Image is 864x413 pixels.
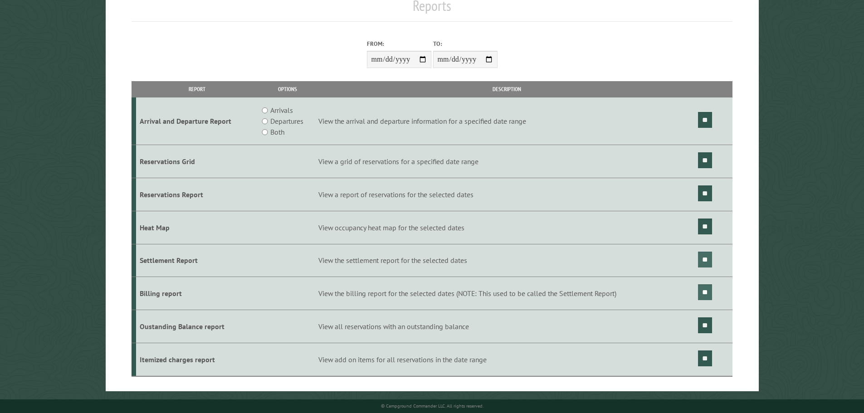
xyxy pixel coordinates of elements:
[367,39,431,48] label: From:
[317,81,697,97] th: Description
[136,244,258,277] td: Settlement Report
[136,310,258,343] td: Oustanding Balance report
[317,97,697,145] td: View the arrival and departure information for a specified date range
[136,97,258,145] td: Arrival and Departure Report
[381,403,483,409] small: © Campground Commander LLC. All rights reserved.
[317,343,697,376] td: View add on items for all reservations in the date range
[270,105,293,116] label: Arrivals
[317,277,697,310] td: View the billing report for the selected dates (NOTE: This used to be called the Settlement Report)
[136,81,258,97] th: Report
[317,211,697,244] td: View occupancy heat map for the selected dates
[317,145,697,178] td: View a grid of reservations for a specified date range
[136,145,258,178] td: Reservations Grid
[136,178,258,211] td: Reservations Report
[270,126,284,137] label: Both
[136,277,258,310] td: Billing report
[136,211,258,244] td: Heat Map
[317,310,697,343] td: View all reservations with an outstanding balance
[136,343,258,376] td: Itemized charges report
[258,81,317,97] th: Options
[270,116,303,126] label: Departures
[317,244,697,277] td: View the settlement report for the selected dates
[317,178,697,211] td: View a report of reservations for the selected dates
[433,39,498,48] label: To:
